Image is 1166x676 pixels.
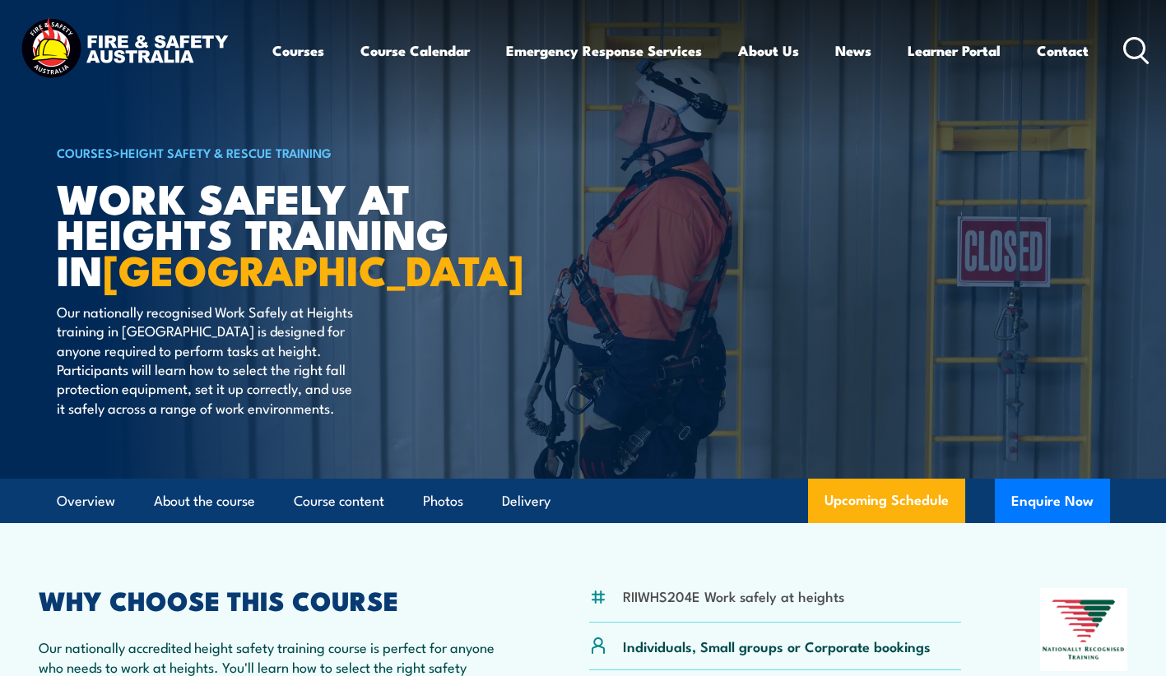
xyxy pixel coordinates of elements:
h6: > [57,142,463,162]
a: Photos [423,479,463,523]
a: Upcoming Schedule [808,479,965,523]
a: COURSES [57,143,113,161]
button: Enquire Now [995,479,1110,523]
li: RIIWHS204E Work safely at heights [623,586,844,605]
a: Height Safety & Rescue Training [120,143,332,161]
img: Nationally Recognised Training logo. [1040,588,1127,670]
a: Course content [294,479,384,523]
a: Course Calendar [360,29,470,72]
p: Our nationally recognised Work Safely at Heights training in [GEOGRAPHIC_DATA] is designed for an... [57,302,357,417]
a: About Us [738,29,799,72]
a: News [835,29,871,72]
a: Courses [272,29,324,72]
h1: Work Safely at Heights TRAINING in [57,179,463,286]
a: About the course [154,479,255,523]
strong: [GEOGRAPHIC_DATA] [103,237,523,300]
a: Learner Portal [908,29,1001,72]
a: Emergency Response Services [506,29,702,72]
h2: WHY CHOOSE THIS COURSE [39,588,511,611]
a: Overview [57,479,115,523]
a: Contact [1037,29,1089,72]
p: Individuals, Small groups or Corporate bookings [623,637,931,655]
a: Delivery [502,479,550,523]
